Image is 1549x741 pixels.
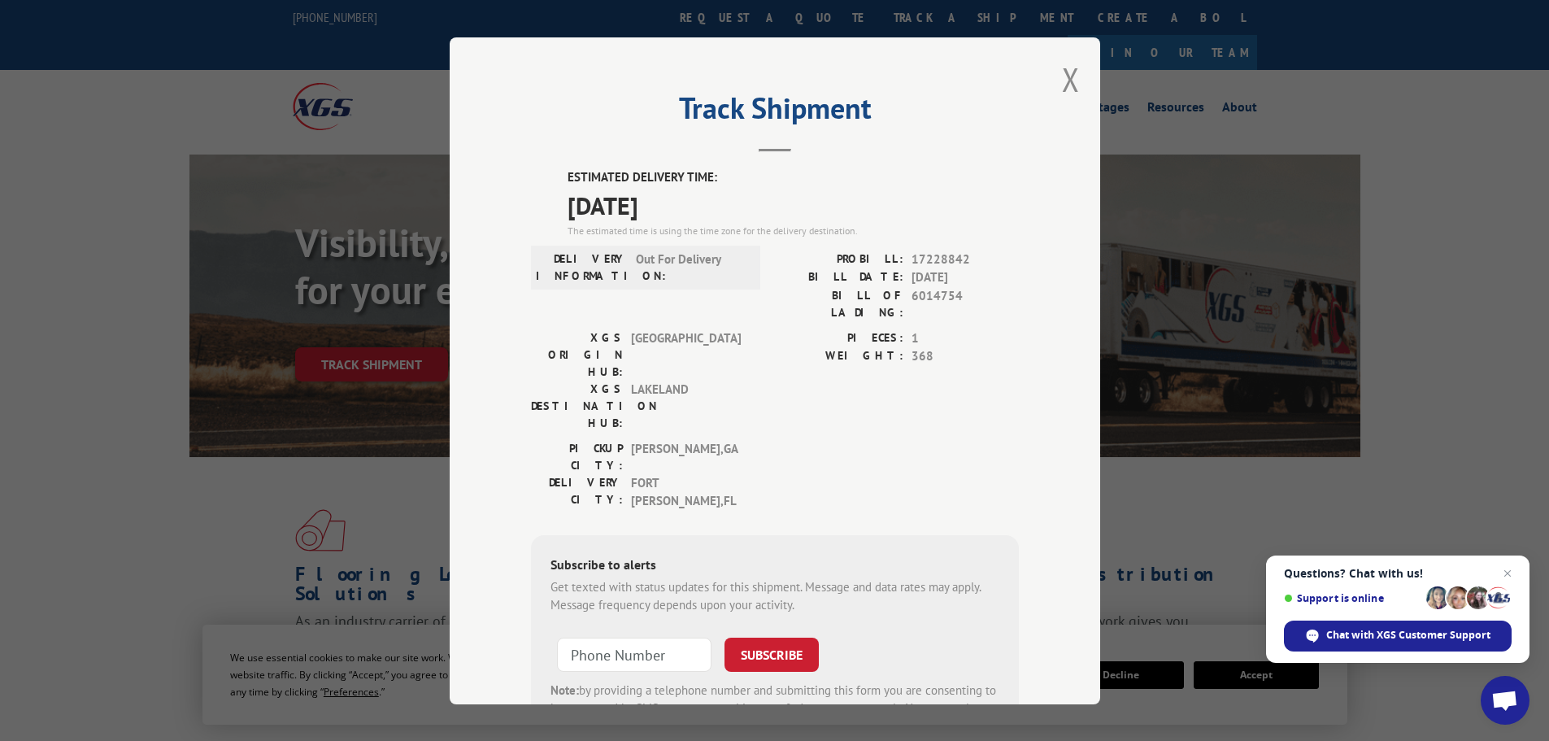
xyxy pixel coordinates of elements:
label: DELIVERY INFORMATION: [536,250,628,284]
span: LAKELAND [631,380,741,431]
span: [GEOGRAPHIC_DATA] [631,329,741,380]
span: 1 [912,329,1019,347]
label: ESTIMATED DELIVERY TIME: [568,168,1019,187]
button: Close modal [1062,58,1080,101]
span: 6014754 [912,286,1019,320]
span: [DATE] [568,186,1019,223]
div: The estimated time is using the time zone for the delivery destination. [568,223,1019,238]
label: BILL OF LADING: [775,286,903,320]
span: 368 [912,347,1019,366]
button: SUBSCRIBE [724,637,819,671]
h2: Track Shipment [531,97,1019,128]
span: Close chat [1498,564,1517,583]
div: Chat with XGS Customer Support [1284,621,1512,652]
label: PIECES: [775,329,903,347]
label: XGS ORIGIN HUB: [531,329,623,380]
label: PROBILL: [775,250,903,268]
label: PICKUP CITY: [531,439,623,473]
strong: Note: [550,682,579,697]
label: BILL DATE: [775,268,903,287]
div: by providing a telephone number and submitting this form you are consenting to be contacted by SM... [550,681,999,736]
label: WEIGHT: [775,347,903,366]
span: 17228842 [912,250,1019,268]
span: Questions? Chat with us! [1284,567,1512,580]
span: FORT [PERSON_NAME] , FL [631,473,741,510]
span: Chat with XGS Customer Support [1326,628,1490,643]
span: Out For Delivery [636,250,746,284]
span: Support is online [1284,592,1421,604]
span: [PERSON_NAME] , GA [631,439,741,473]
input: Phone Number [557,637,711,671]
div: Subscribe to alerts [550,554,999,578]
div: Get texted with status updates for this shipment. Message and data rates may apply. Message frequ... [550,578,999,614]
div: Open chat [1481,676,1529,725]
label: DELIVERY CITY: [531,473,623,510]
span: [DATE] [912,268,1019,287]
label: XGS DESTINATION HUB: [531,380,623,431]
